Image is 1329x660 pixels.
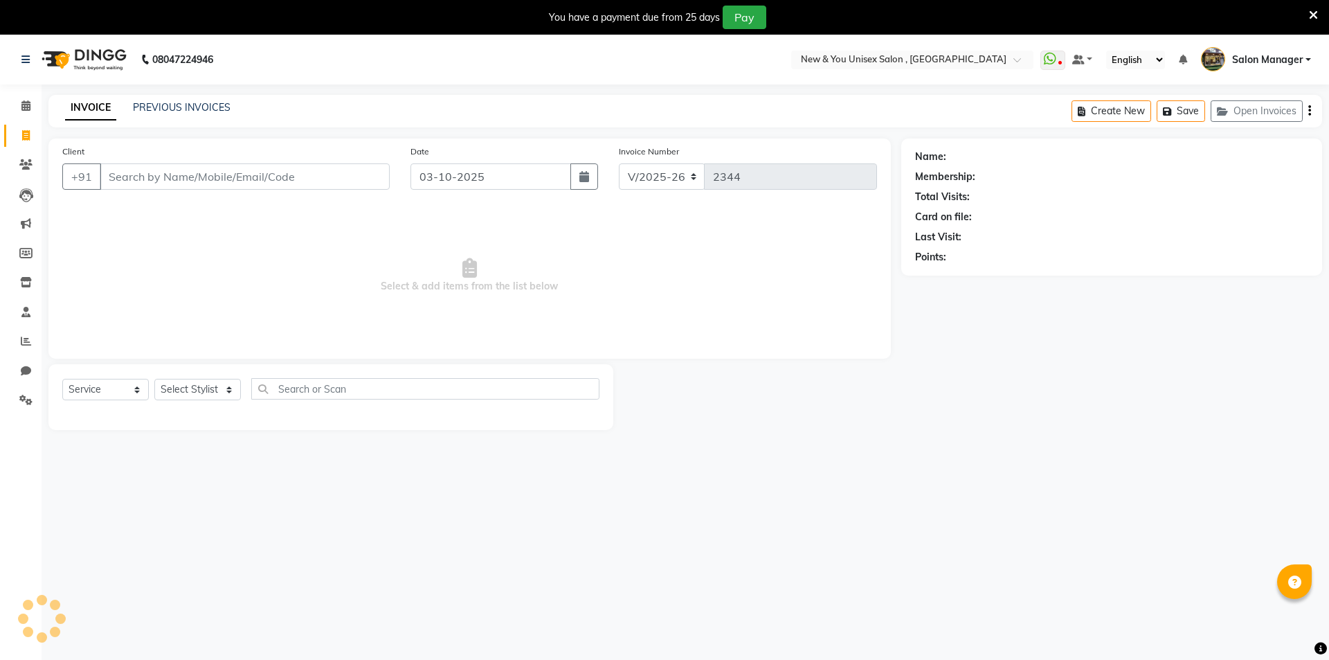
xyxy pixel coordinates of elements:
div: Name: [915,150,946,164]
span: Salon Manager [1232,53,1303,67]
div: Total Visits: [915,190,970,204]
input: Search by Name/Mobile/Email/Code [100,163,390,190]
button: Create New [1072,100,1151,122]
input: Search or Scan [251,378,599,400]
button: Save [1157,100,1205,122]
div: Membership: [915,170,975,184]
button: Pay [723,6,766,29]
img: logo [35,40,130,79]
div: You have a payment due from 25 days [549,10,720,25]
button: Open Invoices [1211,100,1303,122]
div: Last Visit: [915,230,961,244]
img: Salon Manager [1201,47,1225,71]
button: +91 [62,163,101,190]
label: Invoice Number [619,145,679,158]
a: PREVIOUS INVOICES [133,101,230,114]
div: Points: [915,250,946,265]
div: Card on file: [915,210,972,224]
label: Client [62,145,84,158]
b: 08047224946 [152,40,213,79]
span: Select & add items from the list below [62,206,877,345]
a: INVOICE [65,96,116,121]
label: Date [410,145,429,158]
